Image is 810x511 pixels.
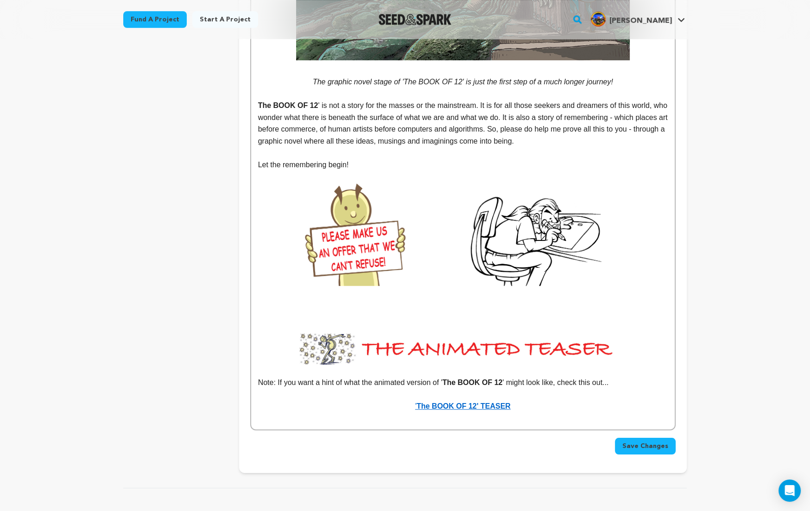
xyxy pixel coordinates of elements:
a: Seed&Spark Homepage [379,14,451,25]
img: 1755308133-SIGN_FINAL.jpg [258,183,668,286]
img: 1755722782-11%20THE%20ANIMATED%20TEASER.jpg [258,333,668,365]
p: Let the remembering begin! [258,159,668,171]
div: Tony W.'s Profile [591,12,672,26]
em: The graphic novel stage of 'The BOOK OF 12' is just the first step of a much longer journey! [313,78,613,86]
a: Start a project [192,11,258,28]
strong: The BOOK OF 12 [258,101,318,109]
span: Save Changes [622,442,668,451]
strong: The BOOK OF 12' TEASER [417,402,511,410]
img: Seed&Spark Logo Dark Mode [379,14,451,25]
span: [PERSON_NAME] [609,17,672,25]
p: Note: If you want a hint of what the animated version of ' ' might look like, check this out... [258,377,668,389]
a: Fund a project [123,11,187,28]
button: Save Changes [615,438,676,454]
span: Tony W.'s Profile [589,10,687,29]
strong: The BOOK OF 12 [443,379,503,386]
a: Tony W.'s Profile [589,10,687,26]
div: Open Intercom Messenger [778,479,801,502]
img: bd432736ce30c2de.jpg [591,12,606,26]
p: ' is not a story for the masses or the mainstream. It is for all those seekers and dreamers of th... [258,100,668,147]
a: 'The BOOK OF 12' TEASER [415,402,511,410]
